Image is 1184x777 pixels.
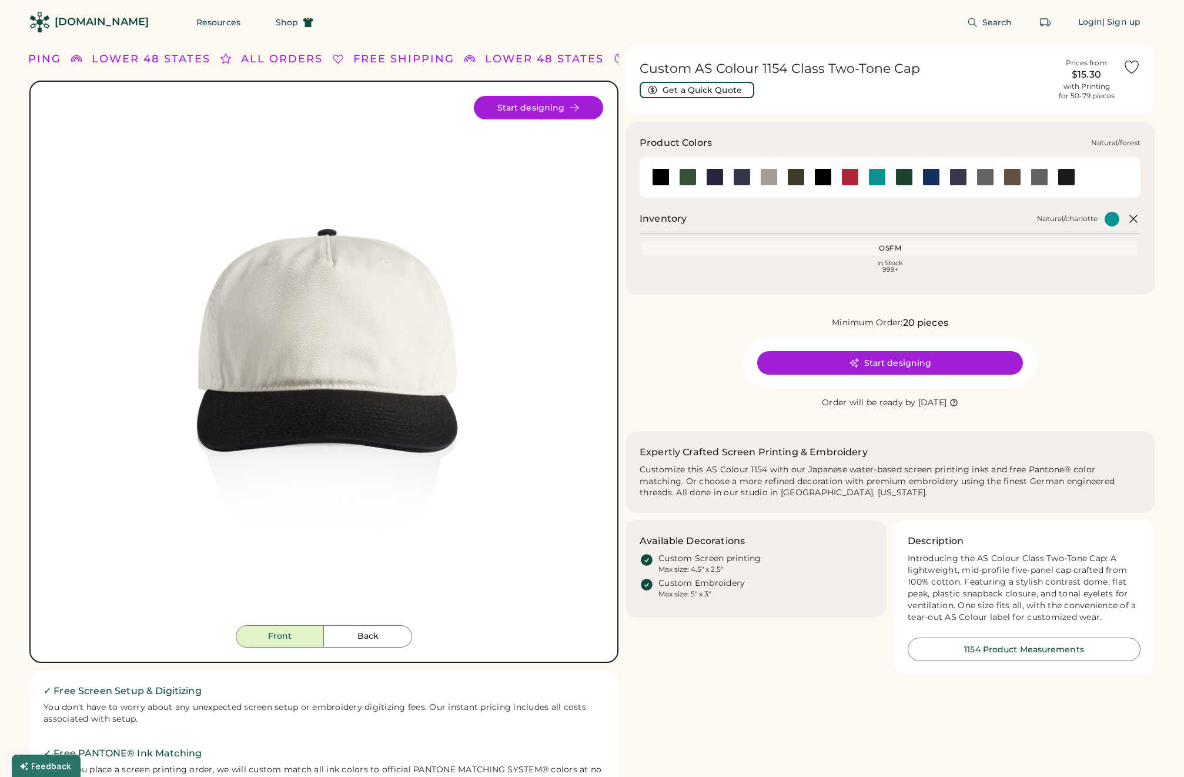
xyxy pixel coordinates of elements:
[236,625,324,648] button: Front
[640,445,868,459] h2: Expertly Crafted Screen Printing & Embroidery
[324,625,412,648] button: Back
[908,534,964,548] h3: Description
[1059,82,1115,101] div: with Printing for 50-79 pieces
[658,565,723,574] div: Max size: 4.5" x 2.5"
[644,244,1136,253] div: OSFM
[658,578,745,589] div: Custom Embroidery
[44,702,604,725] div: You don't have to worry about any unexpected screen setup or embroidery digitizing fees. Our inst...
[822,397,916,409] div: Order will be ready by
[658,553,761,565] div: Custom Screen printing
[918,397,947,409] div: [DATE]
[640,61,1050,77] h1: Custom AS Colour 1154 Class Two-Tone Cap
[757,351,1023,375] button: Start designing
[640,534,745,548] h3: Available Decorations
[182,11,255,34] button: Resources
[640,136,712,150] h3: Product Colors
[640,82,754,98] button: Get a Quick Quote
[1078,16,1103,28] div: Login
[1037,214,1098,224] div: Natural/charlotte
[44,746,604,761] h2: ✓ Free PANTONE® Ink Matching
[241,51,323,67] div: ALL ORDERS
[29,12,50,32] img: Rendered Logo - Screens
[353,51,454,67] div: FREE SHIPPING
[59,96,588,625] img: 1154 - Natural/charlotte Front Image
[44,684,604,698] h2: ✓ Free Screen Setup & Digitizing
[1091,138,1140,148] div: Natural/forest
[474,96,603,119] button: Start designing
[1057,68,1116,82] div: $15.30
[262,11,327,34] button: Shop
[640,464,1140,499] div: Customize this AS Colour 1154 with our Japanese water-based screen printing inks and free Pantone...
[640,212,687,226] h2: Inventory
[59,96,588,625] div: 1154 Style Image
[903,316,948,330] div: 20 pieces
[485,51,604,67] div: LOWER 48 STATES
[55,15,149,29] div: [DOMAIN_NAME]
[1102,16,1140,28] div: | Sign up
[92,51,210,67] div: LOWER 48 STATES
[658,589,711,599] div: Max size: 5" x 3"
[982,18,1012,26] span: Search
[908,638,1140,661] button: 1154 Product Measurements
[1066,58,1107,68] div: Prices from
[832,317,903,329] div: Minimum Order:
[908,553,1140,623] div: Introducing the AS Colour Class Two-Tone Cap: A lightweight, mid-profile five-panel cap crafted f...
[953,11,1026,34] button: Search
[276,18,298,26] span: Shop
[644,260,1136,273] div: In Stock 999+
[1034,11,1057,34] button: Retrieve an order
